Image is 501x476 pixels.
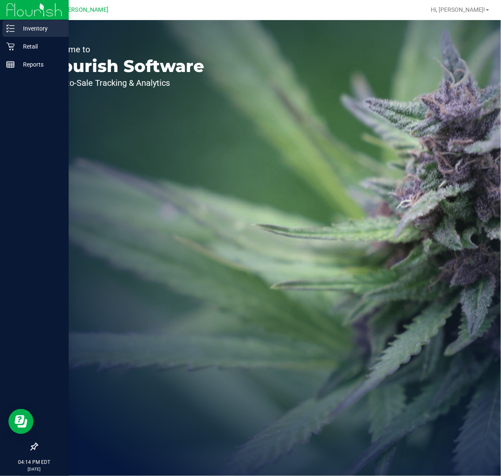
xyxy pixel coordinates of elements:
p: [DATE] [4,466,65,472]
span: [PERSON_NAME] [62,6,108,13]
iframe: Resource center [8,409,33,434]
p: Flourish Software [45,58,204,75]
p: Reports [15,59,65,69]
p: Welcome to [45,45,204,54]
p: Inventory [15,23,65,33]
inline-svg: Reports [6,60,15,69]
p: Seed-to-Sale Tracking & Analytics [45,79,204,87]
inline-svg: Retail [6,42,15,51]
p: 04:14 PM EDT [4,458,65,466]
p: Retail [15,41,65,51]
inline-svg: Inventory [6,24,15,33]
span: Hi, [PERSON_NAME]! [431,6,485,13]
